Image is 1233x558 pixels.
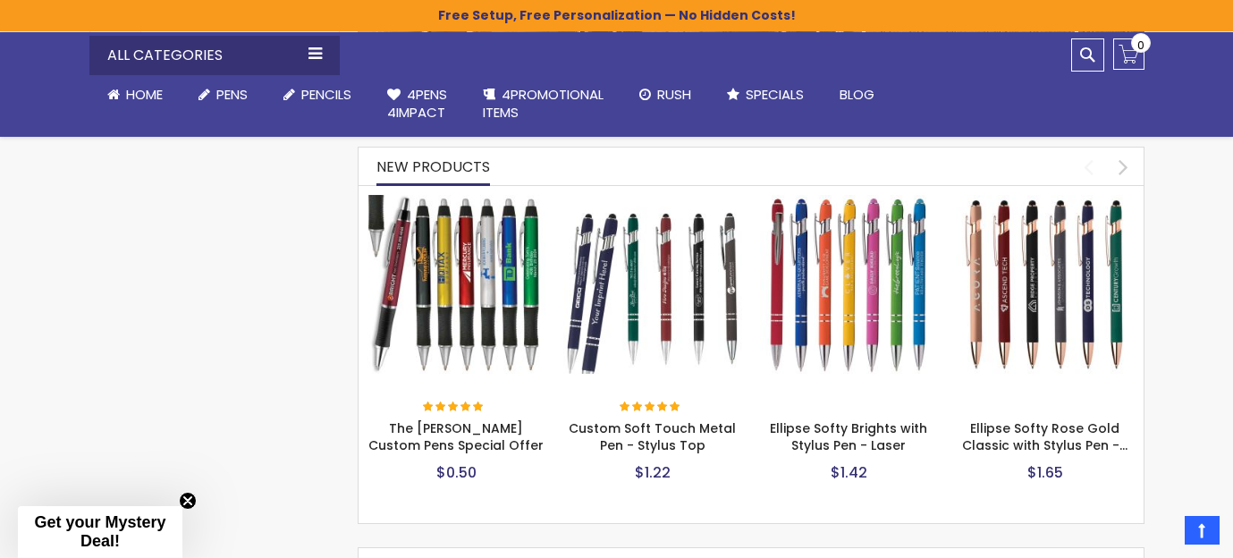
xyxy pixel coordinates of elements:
[563,194,742,209] a: Custom Soft Touch Metal Pen - Stylus Top
[746,85,804,104] span: Specials
[387,85,447,122] span: 4Pens 4impact
[423,402,486,414] div: 100%
[368,419,544,454] a: The [PERSON_NAME] Custom Pens Special Offer
[1137,37,1144,54] span: 0
[436,462,477,483] span: $0.50
[621,75,709,114] a: Rush
[18,506,182,558] div: Get your Mystery Deal!Close teaser
[709,75,822,114] a: Specials
[1113,38,1144,70] a: 0
[216,85,248,104] span: Pens
[563,195,742,374] img: Custom Soft Touch Metal Pen - Stylus Top
[635,462,671,483] span: $1.22
[34,513,165,550] span: Get your Mystery Deal!
[822,75,892,114] a: Blog
[956,195,1135,374] img: Ellipse Softy Rose Gold Classic with Stylus Pen - Silver Laser
[1073,151,1104,182] div: prev
[367,195,546,374] img: The Barton Custom Pens Special Offer
[840,85,874,104] span: Blog
[760,194,939,209] a: Ellipse Softy Brights with Stylus Pen - Laser
[179,492,197,510] button: Close teaser
[956,194,1135,209] a: Ellipse Softy Rose Gold Classic with Stylus Pen - Silver Laser
[181,75,266,114] a: Pens
[1108,151,1139,182] div: next
[620,402,682,414] div: 100%
[962,419,1127,454] a: Ellipse Softy Rose Gold Classic with Stylus Pen -…
[376,156,490,177] span: New Products
[367,194,546,209] a: The Barton Custom Pens Special Offer
[483,85,604,122] span: 4PROMOTIONAL ITEMS
[569,419,736,454] a: Custom Soft Touch Metal Pen - Stylus Top
[657,85,691,104] span: Rush
[266,75,369,114] a: Pencils
[369,75,465,133] a: 4Pens4impact
[465,75,621,133] a: 4PROMOTIONALITEMS
[760,195,939,374] img: Ellipse Softy Brights with Stylus Pen - Laser
[89,36,340,75] div: All Categories
[89,75,181,114] a: Home
[126,85,163,104] span: Home
[301,85,351,104] span: Pencils
[770,419,927,454] a: Ellipse Softy Brights with Stylus Pen - Laser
